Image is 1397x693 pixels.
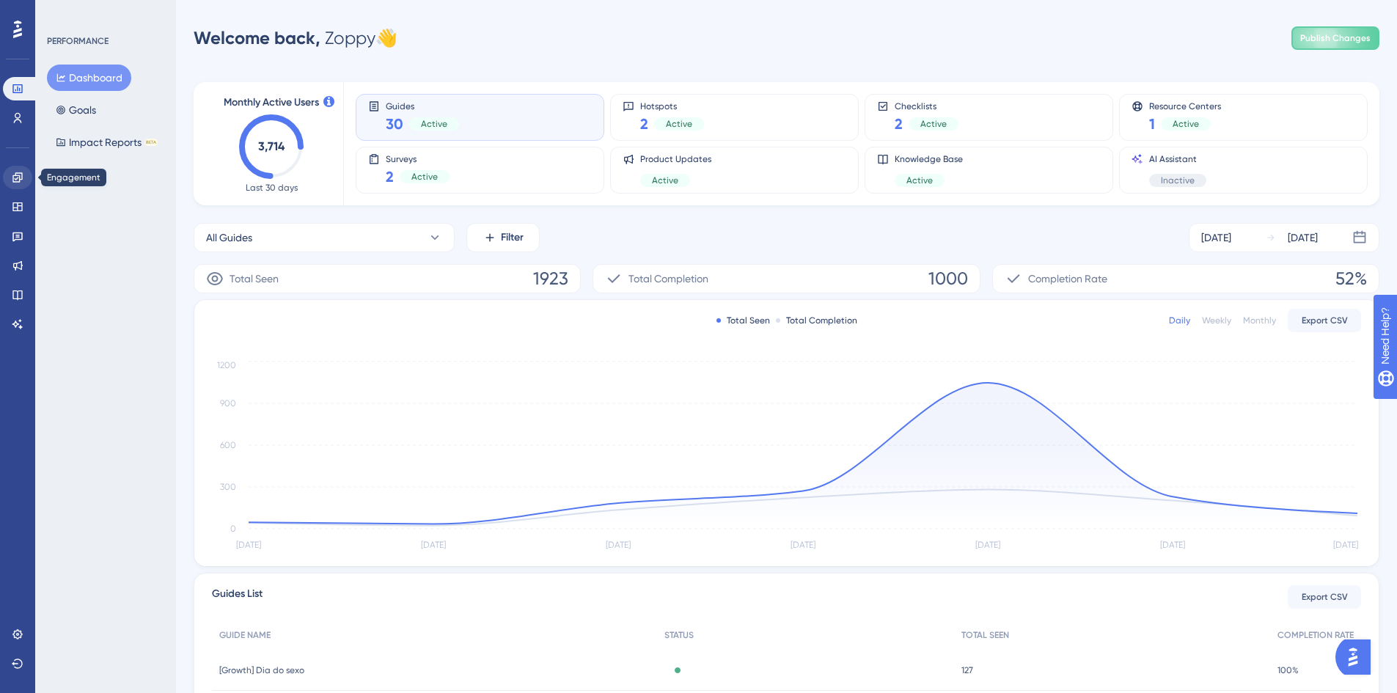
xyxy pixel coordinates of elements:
div: Total Completion [776,315,857,326]
span: Guides List [212,585,263,609]
button: Export CSV [1288,585,1361,609]
button: Filter [466,223,540,252]
span: Welcome back, [194,27,320,48]
tspan: [DATE] [975,540,1000,550]
span: 127 [961,664,973,676]
span: Product Updates [640,153,711,165]
button: Export CSV [1288,309,1361,332]
button: Publish Changes [1291,26,1379,50]
span: Hotspots [640,100,704,111]
span: Need Help? [34,4,92,21]
div: Weekly [1202,315,1231,326]
span: Guides [386,100,459,111]
tspan: 0 [230,524,236,534]
div: [DATE] [1201,229,1231,246]
span: Surveys [386,153,450,164]
span: STATUS [664,629,694,641]
tspan: 600 [220,440,236,450]
div: [DATE] [1288,229,1318,246]
div: Monthly [1243,315,1276,326]
span: AI Assistant [1149,153,1206,165]
span: Completion Rate [1028,270,1107,287]
span: 1 [1149,114,1155,134]
span: Publish Changes [1300,32,1371,44]
span: 1000 [928,267,968,290]
span: 2 [386,166,394,187]
button: All Guides [194,223,455,252]
span: Knowledge Base [895,153,963,165]
span: Active [666,118,692,130]
div: PERFORMANCE [47,35,109,47]
div: Zoppy 👋 [194,26,397,50]
span: [Growth] Dia do sexo [219,664,304,676]
span: 100% [1277,664,1299,676]
tspan: [DATE] [1333,540,1358,550]
span: Export CSV [1302,591,1348,603]
div: Daily [1169,315,1190,326]
span: Active [421,118,447,130]
div: BETA [144,139,158,146]
span: Active [920,118,947,130]
button: Impact ReportsBETA [47,129,166,155]
tspan: [DATE] [606,540,631,550]
tspan: [DATE] [1160,540,1185,550]
span: Total Seen [230,270,279,287]
div: Total Seen [716,315,770,326]
span: Resource Centers [1149,100,1221,111]
span: Export CSV [1302,315,1348,326]
span: Active [652,175,678,186]
tspan: 900 [220,398,236,408]
span: Active [906,175,933,186]
iframe: UserGuiding AI Assistant Launcher [1335,635,1379,679]
span: Inactive [1161,175,1195,186]
tspan: [DATE] [236,540,261,550]
span: 1923 [533,267,568,290]
span: Active [1173,118,1199,130]
span: 30 [386,114,403,134]
tspan: 300 [220,482,236,492]
span: Checklists [895,100,958,111]
span: All Guides [206,229,252,246]
text: 3,714 [258,139,285,153]
tspan: 1200 [217,360,236,370]
tspan: [DATE] [421,540,446,550]
span: Active [411,171,438,183]
tspan: [DATE] [791,540,815,550]
span: Total Completion [628,270,708,287]
span: Last 30 days [246,182,298,194]
span: TOTAL SEEN [961,629,1009,641]
span: 2 [895,114,903,134]
span: 2 [640,114,648,134]
span: COMPLETION RATE [1277,629,1354,641]
span: Monthly Active Users [224,94,319,111]
span: Filter [501,229,524,246]
button: Dashboard [47,65,131,91]
span: 52% [1335,267,1367,290]
button: Goals [47,97,105,123]
span: GUIDE NAME [219,629,271,641]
